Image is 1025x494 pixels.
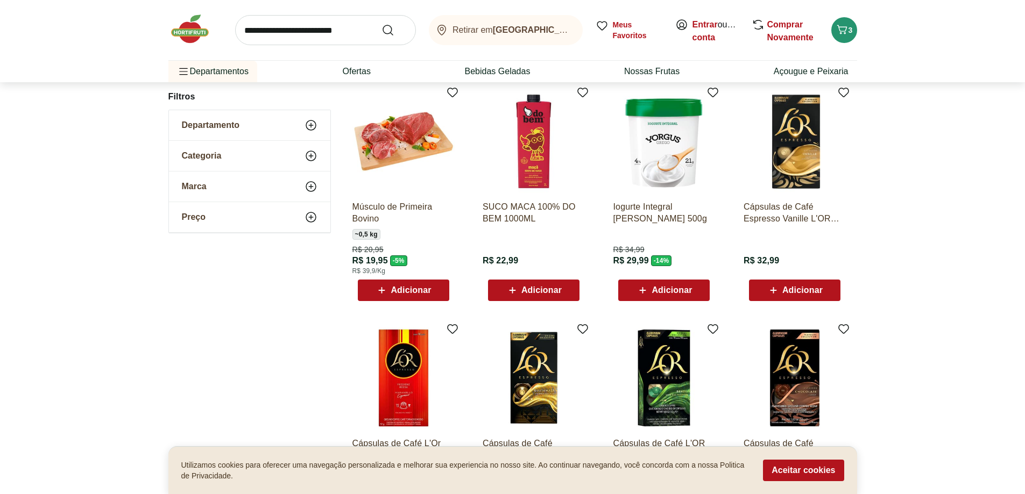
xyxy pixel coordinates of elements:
[352,327,455,429] img: Cápsulas de Café L'Or Ferrari Maranello Espresso com 10 Unidades
[613,19,662,41] span: Meus Favoritos
[744,327,846,429] img: Cápsulas de Café Espresso Chocolate L'Or com 10 Unidades
[352,244,384,255] span: R$ 20,95
[744,90,846,192] img: Cápsulas de Café Espresso Vanille L'OR 52g
[782,286,823,295] span: Adicionar
[651,255,672,266] span: - 14 %
[169,202,330,232] button: Preço
[181,460,751,481] p: Utilizamos cookies para oferecer uma navegação personalizada e melhorar sua experiencia no nosso ...
[235,15,416,45] input: search
[391,286,431,295] span: Adicionar
[493,25,679,34] b: [GEOGRAPHIC_DATA]/[GEOGRAPHIC_DATA]
[483,327,585,429] img: Cápsulas de Café Expresso Guatemala L'OR 52g
[831,17,857,43] button: Carrinho
[342,65,370,78] a: Ofertas
[168,86,331,108] h2: Filtros
[381,24,407,37] button: Submit Search
[169,171,330,202] button: Marca
[465,65,531,78] a: Bebidas Geladas
[352,438,455,461] a: Cápsulas de Café L'Or Ferrari Maranello Espresso com 10 Unidades
[352,267,386,275] span: R$ 39,9/Kg
[177,59,190,84] button: Menu
[483,90,585,192] img: SUCO MACA 100% DO BEM 1000ML
[182,151,222,161] span: Categoria
[613,438,715,461] a: Cápsulas de Café L'OR [GEOGRAPHIC_DATA] com 10 unidades
[613,244,644,255] span: R$ 34,99
[596,19,662,41] a: Meus Favoritos
[352,90,455,192] img: Músculo de Primeira Bovino
[182,181,207,192] span: Marca
[352,201,455,225] a: Músculo de Primeira Bovino
[744,255,779,267] span: R$ 32,99
[692,18,740,44] span: ou
[429,15,583,45] button: Retirar em[GEOGRAPHIC_DATA]/[GEOGRAPHIC_DATA]
[744,201,846,225] a: Cápsulas de Café Espresso Vanille L'OR 52g
[390,255,407,266] span: - 5 %
[168,13,222,45] img: Hortifruti
[521,286,562,295] span: Adicionar
[749,280,840,301] button: Adicionar
[483,201,585,225] a: SUCO MACA 100% DO BEM 1000ML
[613,201,715,225] a: Iogurte Integral [PERSON_NAME] 500g
[352,229,380,240] span: ~ 0,5 kg
[453,25,571,35] span: Retirar em
[613,255,648,267] span: R$ 29,99
[177,59,249,84] span: Departamentos
[618,280,710,301] button: Adicionar
[182,120,240,131] span: Departamento
[483,438,585,461] a: Cápsulas de Café Expresso Guatemala L'OR 52g
[169,141,330,171] button: Categoria
[352,255,388,267] span: R$ 19,95
[849,26,853,34] span: 3
[358,280,449,301] button: Adicionar
[744,438,846,461] a: Cápsulas de Café Espresso Chocolate L'Or com 10 Unidades
[624,65,680,78] a: Nossas Frutas
[652,286,692,295] span: Adicionar
[488,280,579,301] button: Adicionar
[182,212,206,223] span: Preço
[692,20,718,29] a: Entrar
[169,110,330,140] button: Departamento
[483,255,518,267] span: R$ 22,99
[613,327,715,429] img: Cápsulas de Café L'OR Brazil com 10 unidades
[774,65,849,78] a: Açougue e Peixaria
[613,90,715,192] img: Iogurte Integral Yorgus Grego 500g
[763,460,844,481] button: Aceitar cookies
[767,20,814,42] a: Comprar Novamente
